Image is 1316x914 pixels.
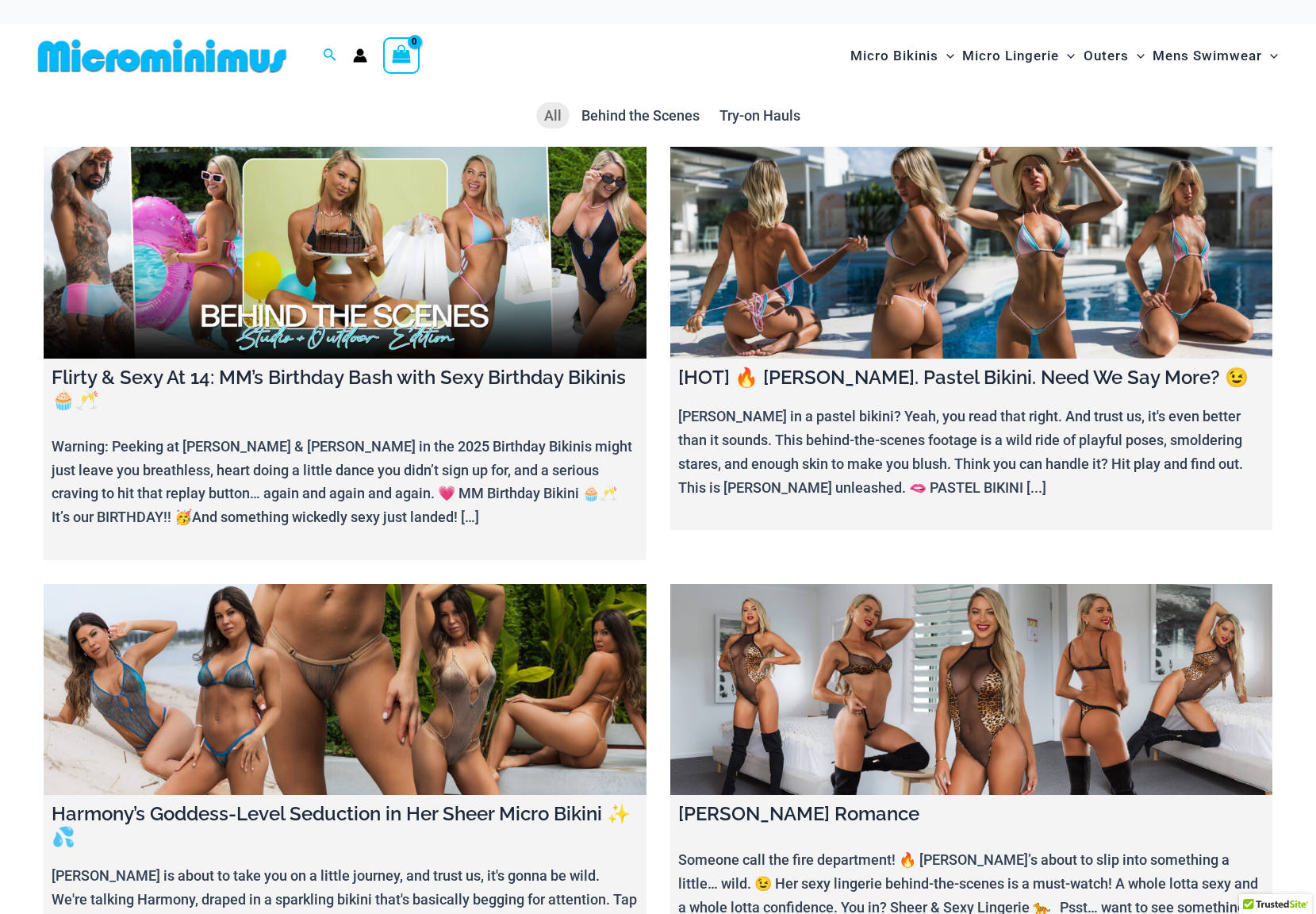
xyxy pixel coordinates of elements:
[1084,36,1129,76] span: Outers
[719,107,800,124] span: Try-on Hauls
[44,147,646,358] a: Flirty & Sexy At 14: MM’s Birthday Bash with Sexy Birthday Bikinis 🧁🥂
[1149,32,1282,80] a: Mens SwimwearMenu ToggleMenu Toggle
[962,36,1059,76] span: Micro Lingerie
[32,38,293,74] img: MM SHOP LOGO FLAT
[581,107,700,124] span: Behind the Scenes
[670,147,1273,358] a: [HOT] 🔥 Olivia. Pastel Bikini. Need We Say More? 😉
[938,36,954,76] span: Menu Toggle
[44,584,646,795] a: Harmony’s Goddess-Level Seduction in Her Sheer Micro Bikini ✨💦
[1080,32,1149,80] a: OutersMenu ToggleMenu Toggle
[52,367,639,413] h4: Flirty & Sexy At 14: MM’s Birthday Bash with Sexy Birthday Bikinis 🧁🥂
[846,32,958,80] a: Micro BikinisMenu ToggleMenu Toggle
[958,32,1079,80] a: Micro LingerieMenu ToggleMenu Toggle
[670,584,1273,795] a: Ilana Savage Romance
[52,435,639,529] p: Warning: Peeking at [PERSON_NAME] & [PERSON_NAME] in the 2025 Birthday Bikinis might just leave y...
[1262,36,1278,76] span: Menu Toggle
[52,803,639,849] h4: Harmony’s Goddess-Level Seduction in Her Sheer Micro Bikini ✨💦
[1153,36,1262,76] span: Mens Swimwear
[1129,36,1145,76] span: Menu Toggle
[678,405,1265,499] p: [PERSON_NAME] in a pastel bikini? Yeah, you read that right. And trust us, it's even better than ...
[1059,36,1075,76] span: Menu Toggle
[844,29,1284,83] nav: Site Navigation
[678,367,1265,390] h4: [HOT] 🔥 [PERSON_NAME]. Pastel Bikini. Need We Say More? 😉
[544,107,562,124] span: All
[323,46,337,66] a: Search icon link
[850,36,938,76] span: Micro Bikinis
[678,803,1265,826] h4: [PERSON_NAME] Romance
[353,48,367,63] a: Account icon link
[383,37,420,74] a: View Shopping Cart, empty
